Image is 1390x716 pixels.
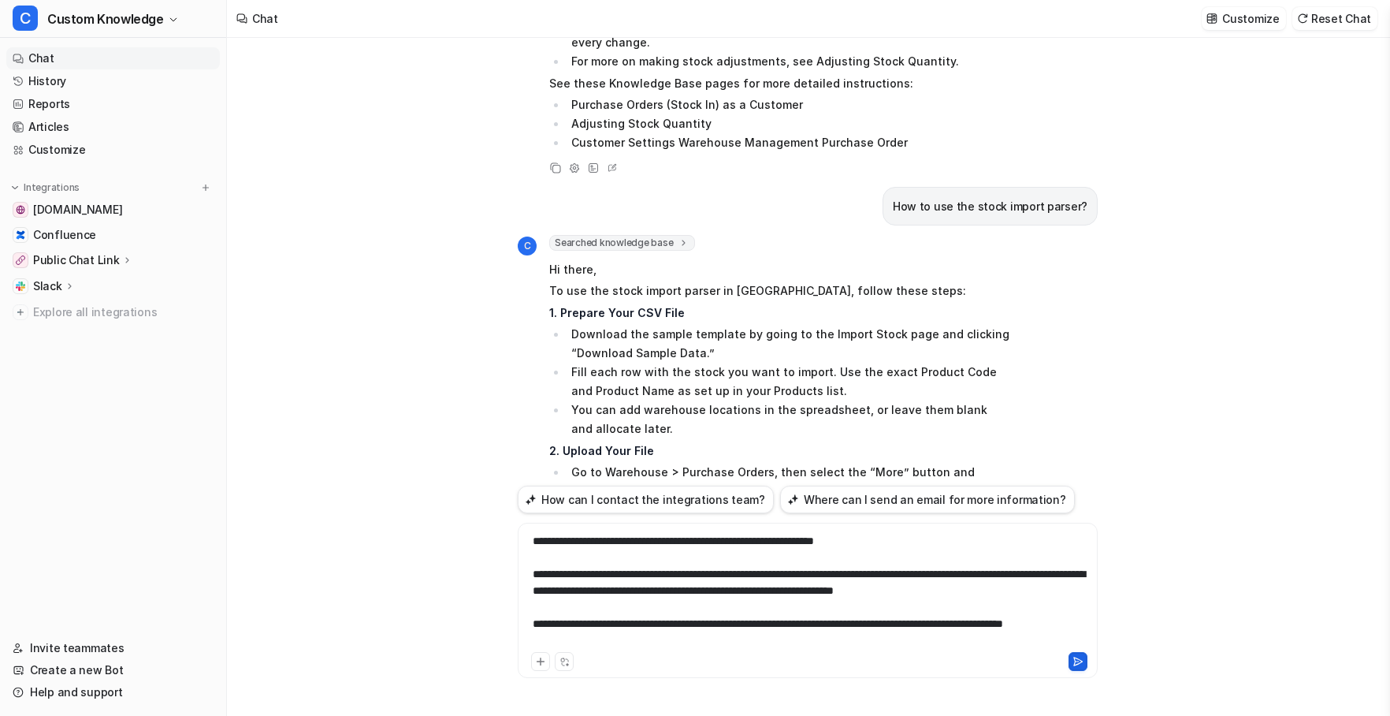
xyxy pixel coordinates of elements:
button: Integrations [6,180,84,196]
button: Reset Chat [1292,7,1377,30]
a: Articles [6,116,220,138]
a: Customize [6,139,220,161]
img: expand menu [9,182,20,193]
div: Chat [252,10,278,27]
a: help.cartoncloud.com[DOMAIN_NAME] [6,199,220,221]
strong: 2. Upload Your File [549,444,654,457]
li: You can add warehouse locations in the spreadsheet, or leave them blank and allocate later. [567,401,1010,438]
img: help.cartoncloud.com [16,205,25,214]
li: Go to Warehouse > Purchase Orders, then select the “More” button and choose “Import Stock.” [567,463,1010,501]
a: Help and support [6,681,220,703]
a: Chat [6,47,220,69]
li: Adjusting Stock Quantity [567,114,1010,133]
a: Create a new Bot [6,659,220,681]
li: Purchase Orders (Stock In) as a Customer [567,95,1010,114]
span: Explore all integrations [33,300,214,325]
a: ConfluenceConfluence [6,224,220,246]
p: How to use the stock import parser? [893,197,1087,216]
li: Customer Settings Warehouse Management Purchase Order [567,133,1010,152]
a: Invite teammates [6,637,220,659]
span: Custom Knowledge [47,8,164,30]
li: Download the sample template by going to the Import Stock page and clicking “Download Sample Data.” [567,325,1010,363]
img: Confluence [16,230,25,240]
a: History [6,70,220,92]
button: Where can I send an email for more information? [780,486,1075,513]
img: Slack [16,282,25,291]
a: Reports [6,93,220,115]
a: Explore all integrations [6,301,220,323]
button: Customize [1202,7,1285,30]
strong: 1. Prepare Your CSV File [549,306,685,319]
li: Fill each row with the stock you want to import. Use the exact Product Code and Product Name as s... [567,363,1010,401]
p: Public Chat Link [33,252,120,268]
span: C [518,237,537,255]
span: C [13,6,38,31]
p: To use the stock import parser in [GEOGRAPHIC_DATA], follow these steps: [549,282,1010,300]
p: Integrations [24,181,80,194]
img: explore all integrations [13,304,28,320]
span: Confluence [33,227,96,243]
p: Slack [33,278,62,294]
span: [DOMAIN_NAME] [33,202,122,218]
img: reset [1297,13,1308,24]
img: customize [1206,13,1217,24]
p: See these Knowledge Base pages for more detailed instructions: [549,74,1010,93]
p: Customize [1222,10,1279,27]
button: How can I contact the integrations team? [518,486,774,513]
li: For more on making stock adjustments, see Adjusting Stock Quantity. [567,52,1010,71]
span: Searched knowledge base [549,235,695,251]
img: menu_add.svg [200,182,211,193]
p: Hi there, [549,260,1010,279]
img: Public Chat Link [16,255,25,265]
